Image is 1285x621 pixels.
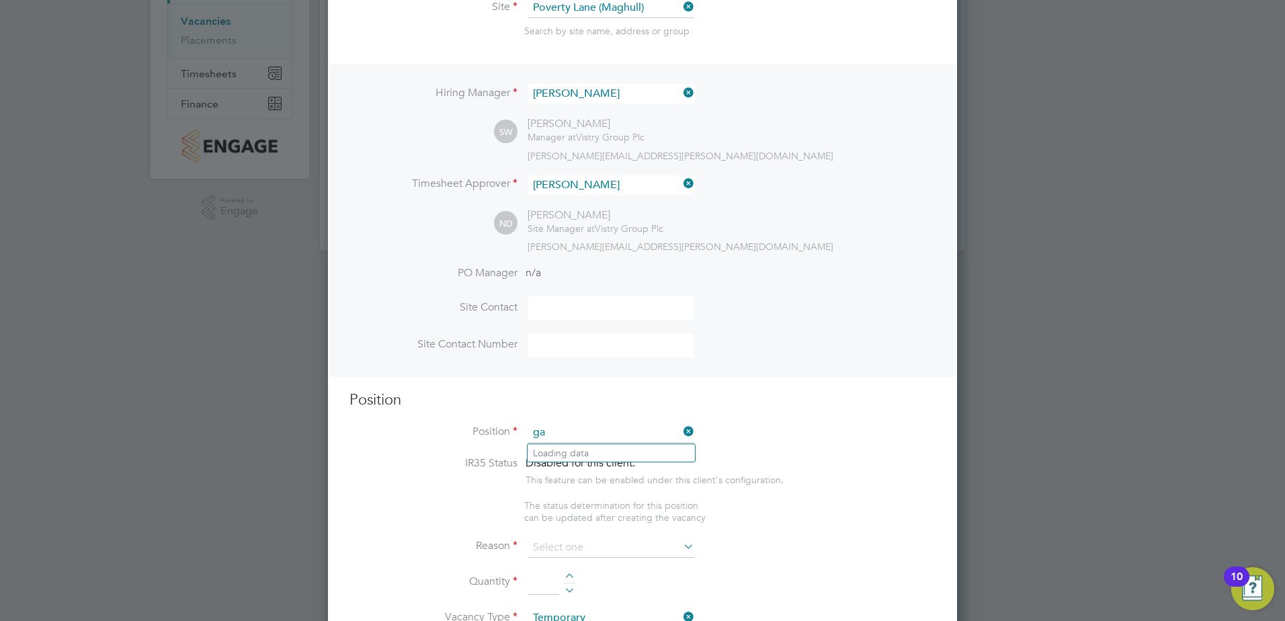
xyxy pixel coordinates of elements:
label: Reason [349,539,517,553]
input: Search for... [528,423,694,443]
span: Site Manager at [528,222,595,235]
span: [PERSON_NAME][EMAIL_ADDRESS][PERSON_NAME][DOMAIN_NAME] [528,241,833,253]
span: ND [494,212,517,235]
div: Vistry Group Plc [528,222,663,235]
span: n/a [526,266,541,280]
label: Site Contact [349,300,517,315]
li: Loading data [528,444,695,462]
div: [PERSON_NAME] [528,117,645,131]
label: Hiring Manager [349,86,517,100]
input: Select one [528,538,694,558]
div: 10 [1231,577,1243,594]
span: Manager at [528,131,576,143]
div: [PERSON_NAME] [528,208,663,222]
span: Search by site name, address or group [524,25,690,37]
span: Disabled for this client. [526,456,635,470]
label: Timesheet Approver [349,177,517,191]
label: Position [349,425,517,439]
span: SW [494,120,517,144]
h3: Position [349,390,936,410]
span: The status determination for this position can be updated after creating the vacancy [524,499,706,524]
button: Open Resource Center, 10 new notifications [1231,567,1274,610]
input: Search for... [528,84,694,103]
label: PO Manager [349,266,517,280]
div: This feature can be enabled under this client's configuration. [526,470,784,486]
label: Quantity [349,575,517,589]
div: Vistry Group Plc [528,131,645,143]
span: [PERSON_NAME][EMAIL_ADDRESS][PERSON_NAME][DOMAIN_NAME] [528,150,833,162]
input: Search for... [528,175,694,195]
label: Site Contact Number [349,337,517,351]
label: IR35 Status [349,456,517,470]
